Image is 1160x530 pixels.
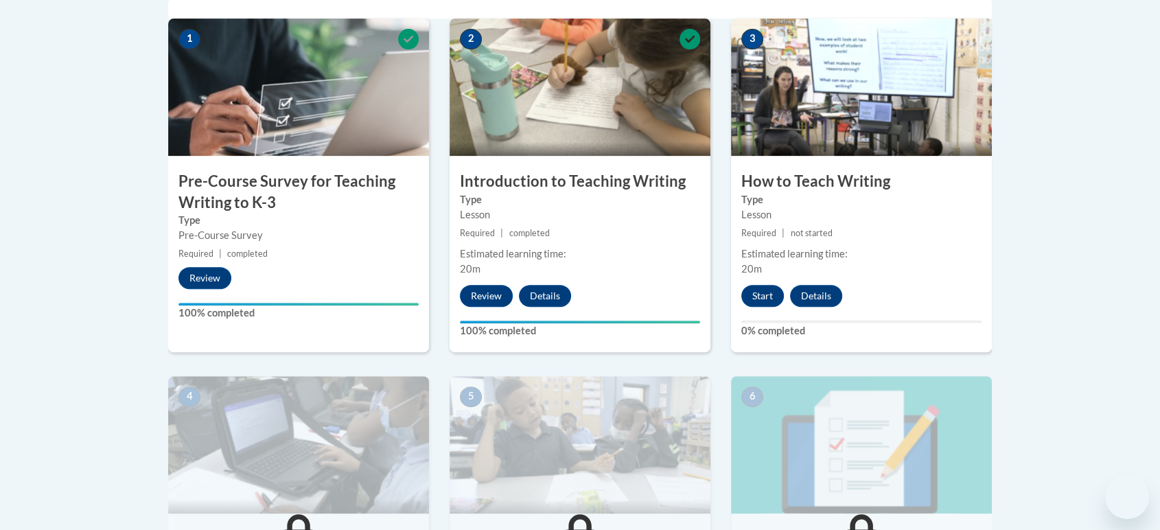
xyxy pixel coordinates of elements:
label: Type [178,213,419,228]
span: 6 [741,387,763,407]
span: 20m [741,263,762,275]
span: not started [790,228,832,238]
span: | [782,228,785,238]
span: 3 [741,29,763,49]
span: 5 [460,387,482,407]
button: Start [741,285,784,307]
span: 4 [178,387,200,407]
span: | [219,249,222,259]
div: Pre-Course Survey [178,228,419,243]
span: 20m [460,263,480,275]
label: Type [460,192,700,207]
span: Required [178,249,213,259]
div: Lesson [460,207,700,222]
div: Estimated learning time: [460,246,700,262]
label: Type [741,192,982,207]
span: completed [227,249,268,259]
span: | [500,228,503,238]
img: Course Image [168,376,429,514]
img: Course Image [450,376,710,514]
div: Your progress [460,321,700,323]
h3: Introduction to Teaching Writing [450,171,710,192]
button: Review [178,267,231,289]
label: 0% completed [741,323,982,338]
span: 1 [178,29,200,49]
label: 100% completed [178,306,419,321]
span: completed [509,228,549,238]
button: Details [519,285,571,307]
h3: Pre-Course Survey for Teaching Writing to K-3 [168,171,429,214]
div: Your progress [178,303,419,306]
button: Review [460,285,513,307]
iframe: Button to launch messaging window [1105,475,1149,519]
button: Details [790,285,842,307]
span: 2 [460,29,482,49]
div: Estimated learning time: [741,246,982,262]
span: Required [460,228,495,238]
img: Course Image [731,19,992,156]
div: Lesson [741,207,982,222]
span: Required [741,228,776,238]
img: Course Image [731,376,992,514]
img: Course Image [450,19,710,156]
img: Course Image [168,19,429,156]
h3: How to Teach Writing [731,171,992,192]
label: 100% completed [460,323,700,338]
